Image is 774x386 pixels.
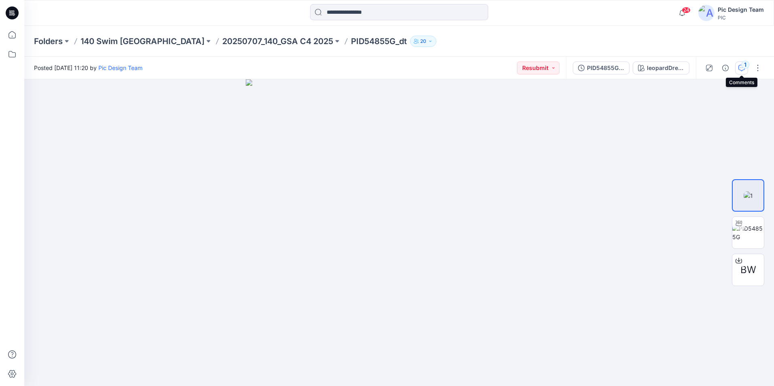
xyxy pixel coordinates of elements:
[647,64,684,72] div: leopardDreams
[420,37,426,46] p: 20
[351,36,407,47] p: PID54855G_dt
[740,263,756,277] span: BW
[698,5,714,21] img: avatar
[633,62,689,74] button: leopardDreams
[34,36,63,47] a: Folders
[741,61,749,69] div: 1
[410,36,436,47] button: 20
[682,7,691,13] span: 24
[719,62,732,74] button: Details
[718,5,764,15] div: Pic Design Team
[246,79,552,386] img: eyJhbGciOiJIUzI1NiIsImtpZCI6IjAiLCJzbHQiOiJzZXMiLCJ0eXAiOiJKV1QifQ.eyJkYXRhIjp7InR5cGUiOiJzdG9yYW...
[732,224,764,241] img: PID54855G
[573,62,629,74] button: PID54855G_gsa_V1
[81,36,204,47] a: 140 Swim [GEOGRAPHIC_DATA]
[587,64,624,72] div: PID54855G_gsa_V1
[718,15,764,21] div: PIC
[34,64,142,72] span: Posted [DATE] 11:20 by
[222,36,333,47] a: 20250707_140_GSA C4 2025
[98,64,142,71] a: Pic Design Team
[744,191,753,200] img: 1
[735,62,748,74] button: 1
